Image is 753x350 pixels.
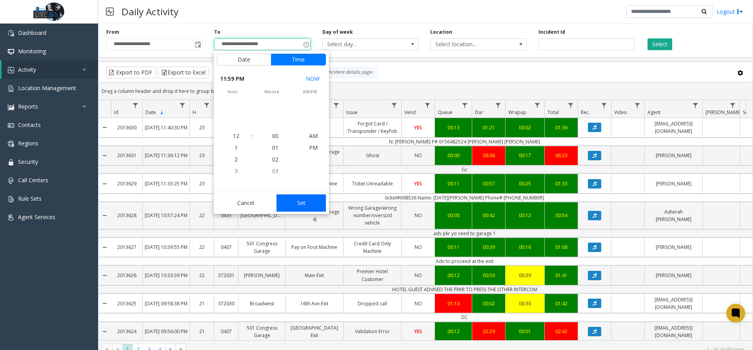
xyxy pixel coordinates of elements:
a: NO [402,270,435,281]
div: 01:21 [474,124,503,131]
a: Rec. Filter Menu [599,100,609,111]
a: 00:39 [506,270,544,281]
a: Forgot Card / Transponder / KeyFob [344,118,401,137]
span: Location Management [18,84,76,92]
a: 00:25 [506,178,544,189]
a: 00:12 [435,270,472,281]
span: Agent Services [18,213,55,221]
span: Id [114,109,118,116]
a: Collapse Details [98,235,111,260]
span: NO [415,244,422,250]
a: 2013626 [111,270,142,281]
a: 372030 [214,298,238,309]
img: 'icon' [8,30,14,36]
a: [PERSON_NAME] [238,270,285,281]
a: 01:42 [545,298,578,309]
a: 21 [190,298,214,309]
a: YES [402,178,435,189]
span: Total [547,109,559,116]
a: 00:13 [435,122,472,133]
a: Credit Card Only Machine [344,238,401,257]
a: YES [402,122,435,133]
a: [EMAIL_ADDRESS][DOMAIN_NAME] [645,118,702,137]
a: Ghost [344,150,401,161]
a: Date Filter Menu [177,100,188,111]
a: [DATE] 10:39:55 PM [143,241,189,253]
a: Ticket Unreadable [344,178,401,189]
div: 00:02 [507,124,542,131]
span: 02 [272,156,278,163]
a: Asherah [PERSON_NAME] [645,206,702,225]
div: 02:29 [474,328,503,335]
img: 'icon' [8,104,14,110]
span: Toggle popup [193,39,202,50]
button: Export to Excel [158,67,209,78]
div: 01:10 [437,300,470,307]
span: Wrapup [508,109,526,116]
div: 00:12 [437,272,470,279]
span: Rule Sets [18,195,42,202]
div: 00:30 [507,300,542,307]
a: Lane Filter Menu [331,100,342,111]
a: Collapse Details [98,143,111,168]
a: YES [402,326,435,337]
a: Wrapup Filter Menu [532,100,543,111]
a: H Filter Menu [202,100,212,111]
span: NO [415,300,422,307]
span: NO [415,152,422,159]
a: [DATE] 11:36:12 PM [143,150,189,161]
a: [PERSON_NAME] [645,150,702,161]
div: 00:00 [437,152,470,159]
div: 00:42 [474,212,503,219]
img: 'icon' [8,214,14,221]
a: 501 Congress Garage [238,238,285,257]
a: 0407 [214,241,238,253]
span: Rec. [581,109,590,116]
img: 'icon' [8,49,14,55]
a: 00:39 [472,241,505,253]
h3: Daily Activity [118,2,182,21]
a: Pay on Foot Machine [286,241,343,253]
a: 01:06 [545,241,578,253]
a: 00:57 [472,178,505,189]
a: [PERSON_NAME] [645,241,702,253]
span: Video [614,109,627,116]
img: 'icon' [8,178,14,184]
div: 00:25 [507,180,542,187]
div: 00:39 [507,272,542,279]
a: [DATE] 10:57:24 PM [143,210,189,221]
a: 01:21 [472,122,505,133]
a: Logout [717,7,743,16]
a: 01:36 [545,122,578,133]
a: 00:11 [435,241,472,253]
span: YES [414,180,422,187]
a: NO [402,210,435,221]
span: Select day... [323,39,399,50]
div: : [252,132,253,140]
a: 2013624 [111,326,142,337]
img: 'icon' [8,122,14,129]
span: Monitoring [18,47,46,55]
span: hour [214,89,252,95]
a: 00:12 [435,326,472,337]
div: 00:39 [474,243,503,251]
a: [DATE] 11:40:30 PM [143,122,189,133]
div: 01:36 [547,124,576,131]
div: 00:00 [437,212,470,219]
span: Vend [404,109,416,116]
a: [EMAIL_ADDRESS][DOMAIN_NAME] [645,294,702,313]
div: 00:13 [437,124,470,131]
a: 22 [190,210,214,221]
a: Main Exit [286,270,343,281]
a: [GEOGRAPHIC_DATA] [238,210,285,221]
div: 01:42 [547,300,576,307]
span: AM [309,132,318,140]
span: YES [414,124,422,131]
a: NO [402,150,435,161]
span: Reports [18,103,38,110]
a: 2013628 [111,210,142,221]
span: Contacts [18,121,41,129]
a: Collapse Details [98,171,111,196]
a: 00:17 [506,150,544,161]
div: Drag a column header and drop it here to group by that column [98,84,753,98]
